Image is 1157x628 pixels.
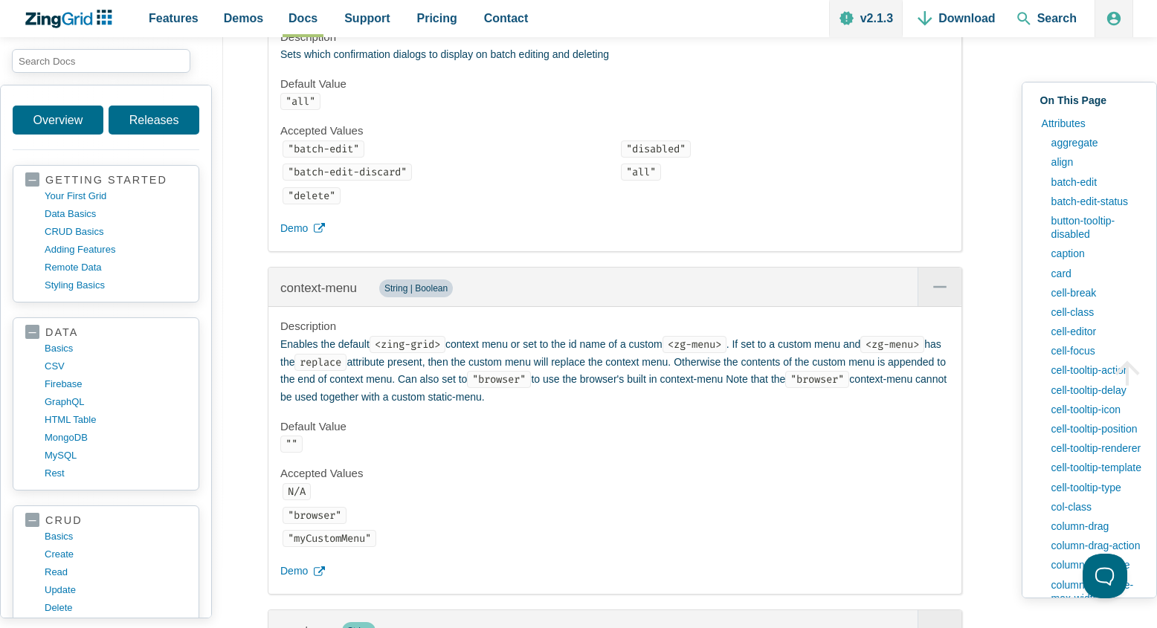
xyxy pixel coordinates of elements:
[1044,172,1144,192] a: batch-edit
[280,563,950,580] a: Demo
[1044,497,1144,517] a: col-class
[1044,302,1144,322] a: cell-class
[283,530,376,547] code: "myCustomMenu"
[1044,341,1144,360] a: cell-focus
[621,164,661,181] code: "all"
[45,187,187,205] a: your first grid
[621,140,691,158] code: "disabled"
[283,507,347,524] code: "browser"
[1044,438,1144,458] a: cell-tooltip-renderer
[1044,419,1144,438] a: cell-tooltip-position
[45,205,187,223] a: data basics
[785,371,849,388] code: "browser"
[45,563,187,581] a: read
[280,77,950,91] h4: Default Value
[467,371,531,388] code: "browser"
[289,8,318,28] span: Docs
[417,8,457,28] span: Pricing
[280,466,950,481] h4: Accepted Values
[1044,575,1144,608] a: column-resizable-max-width
[370,336,445,353] code: <zing-grid>
[283,140,364,158] code: "batch-edit"
[280,220,950,238] a: Demo
[280,46,950,64] p: Sets which confirmation dialogs to display on batch editing and deleting
[1044,517,1144,536] a: column-drag
[45,528,187,546] a: basics
[45,464,187,482] a: rest
[1044,211,1144,244] a: button-tooltip-disabled
[12,49,190,73] input: search input
[1044,360,1144,380] a: cell-tooltip-action
[24,10,120,28] a: ZingChart Logo. Click to return to the homepage
[280,419,950,434] h4: Default Value
[1044,283,1144,302] a: cell-break
[280,220,308,238] span: Demo
[25,173,187,187] a: getting started
[45,223,187,241] a: CRUD basics
[45,276,187,294] a: styling basics
[280,563,308,580] span: Demo
[283,187,341,204] code: "delete"
[25,326,187,340] a: data
[1044,152,1144,172] a: align
[280,123,950,138] h4: Accepted Values
[1044,458,1144,477] a: cell-tooltip-template
[45,357,187,375] a: CSV
[109,106,199,135] a: Releases
[1044,555,1144,574] a: column-resizable
[280,336,950,407] p: Enables the default context menu or set to the id name of a custom . If set to a custom menu and ...
[1044,244,1144,263] a: caption
[1044,381,1144,400] a: cell-tooltip-delay
[484,8,529,28] span: Contact
[45,259,187,276] a: remote data
[45,340,187,357] a: basics
[1044,133,1144,152] a: aggregate
[1044,400,1144,419] a: cell-tooltip-icon
[280,319,950,334] h4: Description
[45,375,187,393] a: firebase
[45,241,187,259] a: adding features
[283,164,412,181] code: "batch-edit-discard"
[379,279,453,297] span: String | Boolean
[1083,554,1127,598] iframe: Toggle Customer Support
[25,514,187,528] a: crud
[45,447,187,464] a: MySQL
[1034,114,1144,133] a: Attributes
[45,546,187,563] a: create
[1044,478,1144,497] a: cell-tooltip-type
[860,336,924,353] code: <zg-menu>
[294,354,347,371] code: replace
[283,483,311,500] code: N/A
[13,106,103,135] a: Overview
[45,599,187,617] a: delete
[1044,264,1144,283] a: card
[224,8,263,28] span: Demos
[344,8,390,28] span: Support
[1044,322,1144,341] a: cell-editor
[663,336,726,353] code: <zg-menu>
[280,281,357,295] a: context-menu
[280,436,303,453] code: ""
[1044,536,1144,555] a: column-drag-action
[45,581,187,599] a: update
[149,8,199,28] span: Features
[280,93,320,110] code: "all"
[1044,192,1144,211] a: batch-edit-status
[45,429,187,447] a: MongoDB
[45,411,187,429] a: HTML table
[45,393,187,411] a: GraphQL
